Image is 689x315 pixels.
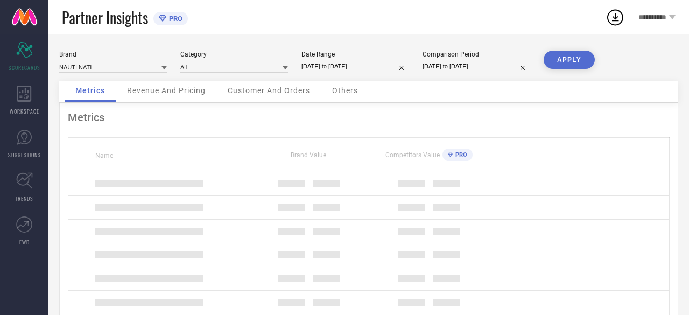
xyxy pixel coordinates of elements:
[180,51,288,58] div: Category
[453,151,467,158] span: PRO
[228,86,310,95] span: Customer And Orders
[606,8,625,27] div: Open download list
[301,61,409,72] input: Select date range
[19,238,30,246] span: FWD
[95,152,113,159] span: Name
[301,51,409,58] div: Date Range
[8,151,41,159] span: SUGGESTIONS
[62,6,148,29] span: Partner Insights
[423,51,530,58] div: Comparison Period
[75,86,105,95] span: Metrics
[385,151,440,159] span: Competitors Value
[332,86,358,95] span: Others
[291,151,326,159] span: Brand Value
[68,111,670,124] div: Metrics
[10,107,39,115] span: WORKSPACE
[9,64,40,72] span: SCORECARDS
[127,86,206,95] span: Revenue And Pricing
[59,51,167,58] div: Brand
[166,15,182,23] span: PRO
[15,194,33,202] span: TRENDS
[423,61,530,72] input: Select comparison period
[544,51,595,69] button: APPLY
